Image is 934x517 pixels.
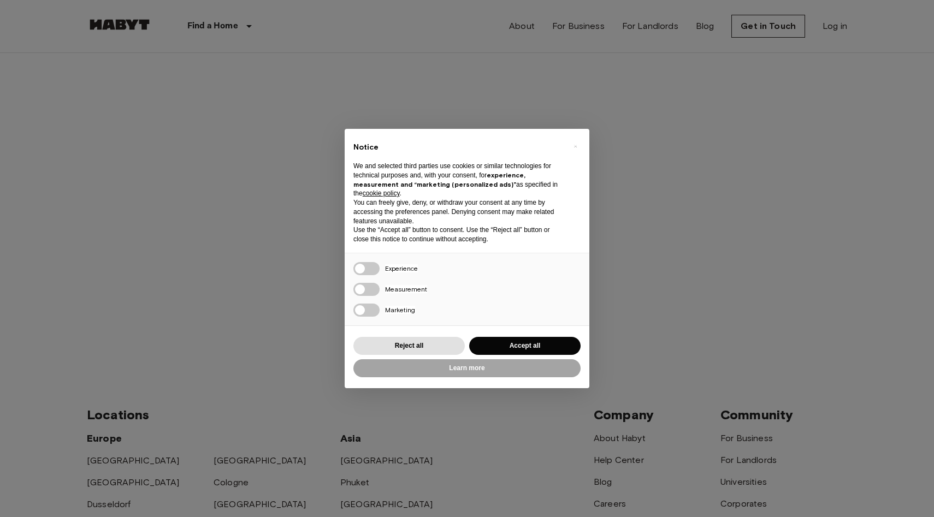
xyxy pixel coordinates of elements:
[353,142,563,153] h2: Notice
[385,306,415,314] span: Marketing
[353,198,563,225] p: You can freely give, deny, or withdraw your consent at any time by accessing the preferences pane...
[353,337,465,355] button: Reject all
[363,189,400,197] a: cookie policy
[574,140,577,153] span: ×
[385,285,427,293] span: Measurement
[353,162,563,198] p: We and selected third parties use cookies or similar technologies for technical purposes and, wit...
[469,337,581,355] button: Accept all
[566,138,584,155] button: Close this notice
[353,225,563,244] p: Use the “Accept all” button to consent. Use the “Reject all” button or close this notice to conti...
[385,264,418,272] span: Experience
[353,359,581,377] button: Learn more
[353,171,525,188] strong: experience, measurement and “marketing (personalized ads)”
